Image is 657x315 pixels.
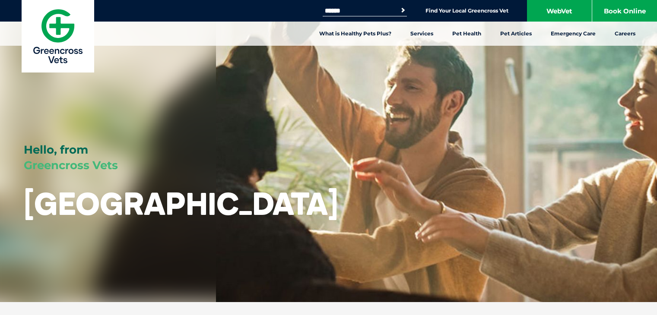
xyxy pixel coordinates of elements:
a: Pet Health [443,22,491,46]
h1: [GEOGRAPHIC_DATA] [24,186,338,220]
a: Emergency Care [541,22,605,46]
span: Hello, from [24,143,88,157]
a: Find Your Local Greencross Vet [425,7,508,14]
button: Search [399,6,407,15]
a: What is Healthy Pets Plus? [310,22,401,46]
span: Greencross Vets [24,158,118,172]
a: Services [401,22,443,46]
a: Pet Articles [491,22,541,46]
a: Careers [605,22,645,46]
